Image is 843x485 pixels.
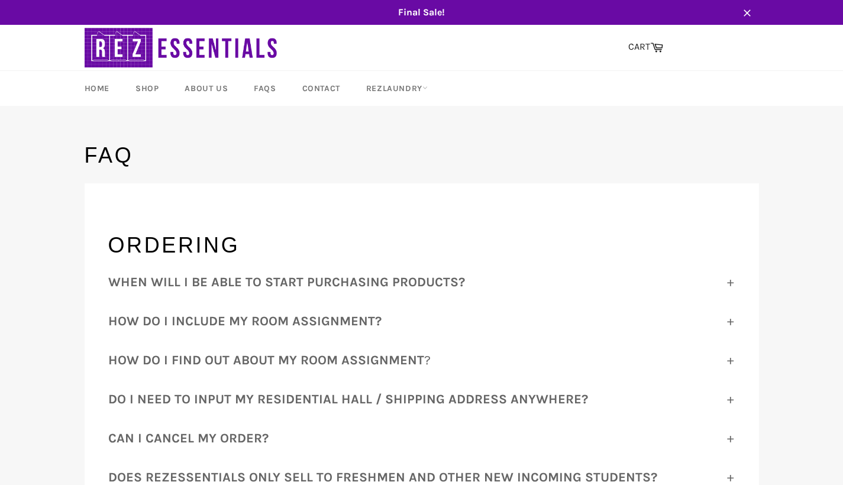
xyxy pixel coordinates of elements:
h1: Ordering [108,231,735,260]
strong: Can I cancel my order? [108,431,269,446]
strong: How do I include my room assignment? [108,313,382,329]
strong: How do I find out about my room assignment [108,353,424,368]
img: RezEssentials [85,25,280,70]
a: RezLaundry [354,71,440,106]
a: Home [73,71,121,106]
span: Final Sale! [73,6,771,19]
strong: When will I be able to start purchasing products? [108,274,465,290]
a: Shop [124,71,170,106]
a: CART [622,35,669,60]
strong: Do I need to input my residential hall / shipping address anywhere? [108,392,588,407]
a: Contact [290,71,352,106]
strong: Does RezEssentials only sell to freshmen and other new incoming students? [108,470,657,485]
a: About Us [173,71,240,106]
h1: FAQ [85,141,759,170]
a: FAQs [242,71,288,106]
label: ? [108,353,735,368]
